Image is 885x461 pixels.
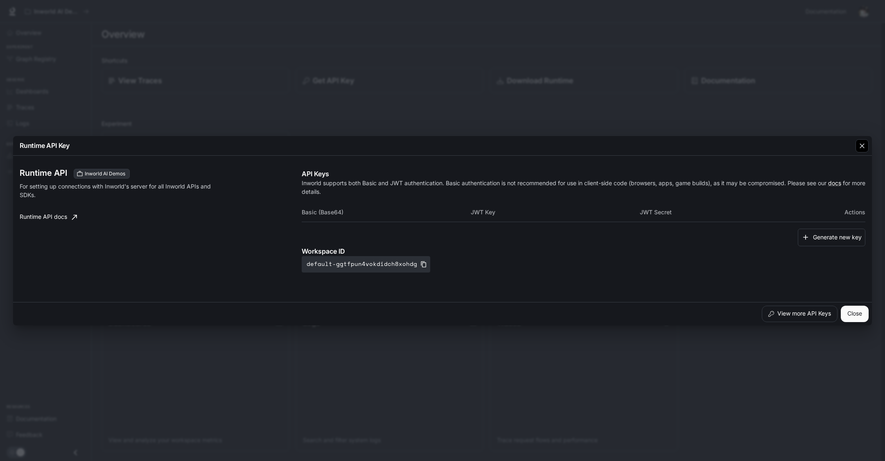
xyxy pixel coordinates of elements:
h3: Runtime API [20,169,67,177]
p: Runtime API Key [20,141,70,150]
button: Generate new key [798,229,865,246]
th: JWT Key [471,202,640,222]
a: docs [828,179,841,186]
p: Inworld supports both Basic and JWT authentication. Basic authentication is not recommended for u... [302,179,865,196]
p: Workspace ID [302,246,865,256]
button: Close [841,306,869,322]
button: default-ggtfpun4vokdidch8xohdg [302,256,430,273]
th: Actions [809,202,865,222]
a: Runtime API docs [16,209,80,225]
div: These keys will apply to your current workspace only [74,169,130,179]
p: API Keys [302,169,865,179]
th: JWT Secret [640,202,809,222]
button: View more API Keys [762,306,838,322]
th: Basic (Base64) [302,202,471,222]
p: For setting up connections with Inworld's server for all Inworld APIs and SDKs. [20,182,226,199]
span: Inworld AI Demos [81,170,129,177]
